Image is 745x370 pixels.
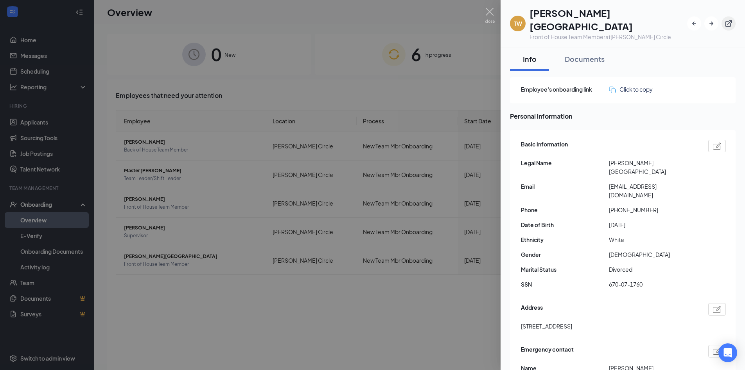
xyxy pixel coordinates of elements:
span: SSN [521,280,609,289]
span: Emergency contact [521,345,574,357]
button: Click to copy [609,85,653,94]
button: ExternalLink [722,16,736,31]
svg: ExternalLink [725,20,732,27]
span: [DEMOGRAPHIC_DATA] [609,250,697,259]
span: [PERSON_NAME][GEOGRAPHIC_DATA] [609,159,697,176]
div: Open Intercom Messenger [718,343,737,362]
span: [EMAIL_ADDRESS][DOMAIN_NAME] [609,182,697,199]
span: 670-07-1760 [609,280,697,289]
button: ArrowRight [704,16,718,31]
span: Legal Name [521,159,609,167]
div: Front of House Team Member at [PERSON_NAME] Circle [530,33,687,41]
div: Info [518,54,541,64]
img: click-to-copy.71757273a98fde459dfc.svg [609,87,616,93]
h1: [PERSON_NAME][GEOGRAPHIC_DATA] [530,6,687,33]
span: [STREET_ADDRESS] [521,322,572,330]
div: TW [514,20,522,27]
span: Employee's onboarding link [521,85,609,94]
span: [DATE] [609,220,697,229]
span: Ethnicity [521,235,609,244]
svg: ArrowRight [707,20,715,27]
span: Basic information [521,140,568,152]
svg: ArrowLeftNew [690,20,698,27]
span: Personal information [510,111,736,121]
span: Address [521,303,543,316]
span: Gender [521,250,609,259]
span: Divorced [609,265,697,274]
span: Date of Birth [521,220,609,229]
button: ArrowLeftNew [687,16,701,31]
span: Marital Status [521,265,609,274]
span: Email [521,182,609,191]
div: Documents [565,54,605,64]
span: [PHONE_NUMBER] [609,206,697,214]
span: Phone [521,206,609,214]
span: White [609,235,697,244]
